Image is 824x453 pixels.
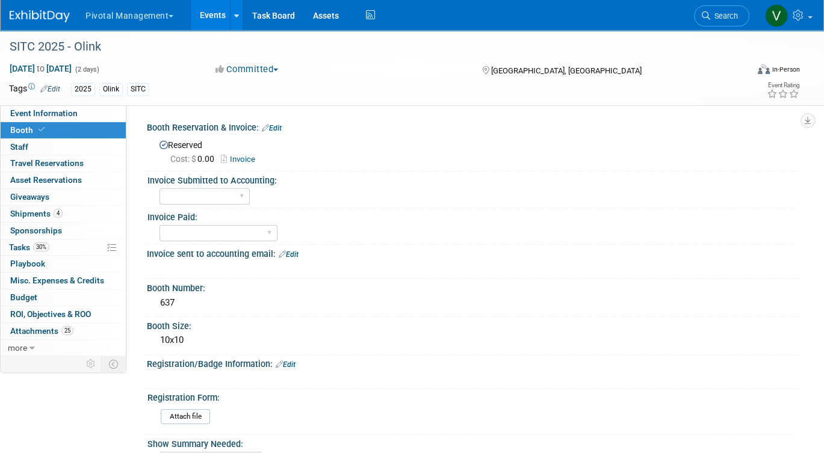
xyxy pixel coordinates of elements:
a: Edit [262,124,282,132]
span: Staff [10,142,28,152]
a: more [1,340,126,356]
span: Asset Reservations [10,175,82,185]
span: Tasks [9,242,49,252]
div: 2025 [71,83,95,96]
a: Edit [40,85,60,93]
div: Booth Size: [147,317,800,332]
span: Attachments [10,326,73,336]
span: ROI, Objectives & ROO [10,309,91,319]
a: Tasks30% [1,239,126,256]
a: Staff [1,139,126,155]
span: Sponsorships [10,226,62,235]
div: Olink [99,83,123,96]
a: Budget [1,289,126,306]
span: Budget [10,292,37,302]
span: 0.00 [170,154,219,164]
span: to [35,64,46,73]
div: 10x10 [156,331,791,350]
span: Travel Reservations [10,158,84,168]
span: Search [710,11,738,20]
a: Misc. Expenses & Credits [1,273,126,289]
div: Show Summary Needed: [147,435,795,450]
button: Committed [211,63,283,76]
div: Booth Reservation & Invoice: [147,119,800,134]
a: Edit [279,250,299,259]
div: Invoice Paid: [147,208,795,223]
a: Event Information [1,105,126,122]
a: Edit [276,360,296,369]
span: 25 [61,326,73,335]
td: Personalize Event Tab Strip [81,356,102,372]
div: Event Rating [767,82,799,88]
a: Booth [1,122,126,138]
div: Registration Form: [147,389,795,404]
span: [DATE] [DATE] [9,63,72,74]
i: Booth reservation complete [39,126,45,133]
div: Booth Number: [147,279,800,294]
div: Invoice sent to accounting email: [147,245,800,260]
div: Event Format [683,63,800,81]
div: In-Person [772,65,800,74]
a: Invoice [221,155,261,164]
span: 30% [33,242,49,251]
span: more [8,343,27,353]
span: [GEOGRAPHIC_DATA], [GEOGRAPHIC_DATA] [491,66,642,75]
a: Playbook [1,256,126,272]
img: ExhibitDay [10,10,70,22]
span: Event Information [10,108,78,118]
td: Toggle Event Tabs [102,356,126,372]
div: SITC [127,83,149,96]
img: Format-Inperson.png [758,64,770,74]
div: Registration/Badge Information: [147,355,800,371]
img: Valerie Weld [765,4,788,27]
a: Sponsorships [1,223,126,239]
a: Giveaways [1,189,126,205]
span: (2 days) [74,66,99,73]
a: ROI, Objectives & ROO [1,306,126,322]
span: Booth [10,125,47,135]
span: 4 [54,209,63,218]
a: Search [694,5,749,26]
span: Misc. Expenses & Credits [10,276,104,285]
span: Playbook [10,259,45,268]
div: Invoice Submitted to Accounting: [147,171,795,186]
div: 637 [156,294,791,312]
span: Cost: $ [170,154,197,164]
a: Travel Reservations [1,155,126,171]
a: Asset Reservations [1,172,126,188]
td: Tags [9,82,60,96]
span: Shipments [10,209,63,218]
div: SITC 2025 - Olink [5,36,733,58]
div: Reserved [156,136,791,165]
span: Giveaways [10,192,49,202]
a: Shipments4 [1,206,126,222]
a: Attachments25 [1,323,126,339]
